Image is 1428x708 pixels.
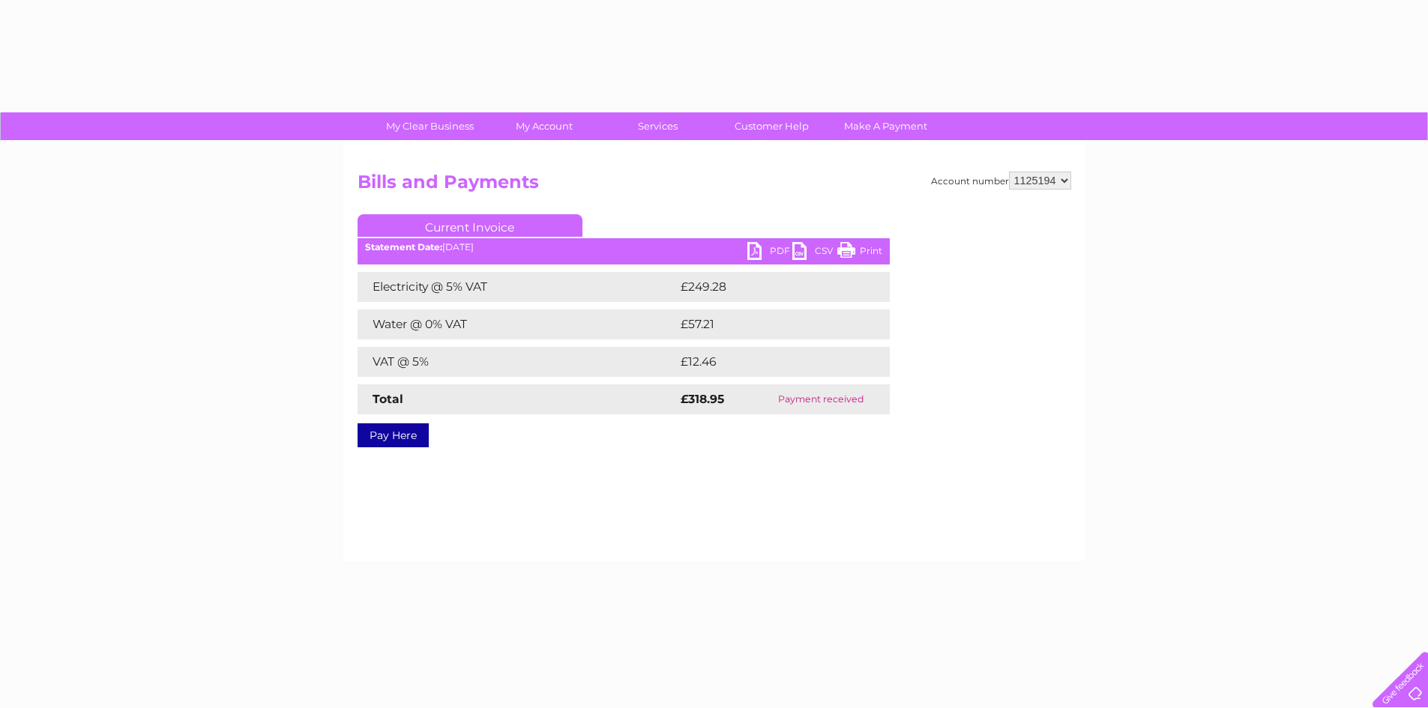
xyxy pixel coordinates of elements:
[677,309,857,339] td: £57.21
[752,384,889,414] td: Payment received
[358,214,582,237] a: Current Invoice
[368,112,492,140] a: My Clear Business
[358,423,429,447] a: Pay Here
[837,242,882,264] a: Print
[358,242,890,252] div: [DATE]
[358,347,677,377] td: VAT @ 5%
[358,172,1071,200] h2: Bills and Payments
[373,392,403,406] strong: Total
[792,242,837,264] a: CSV
[365,241,442,252] b: Statement Date:
[710,112,834,140] a: Customer Help
[677,347,858,377] td: £12.46
[677,272,864,302] td: £249.28
[358,309,677,339] td: Water @ 0% VAT
[482,112,606,140] a: My Account
[747,242,792,264] a: PDF
[824,112,948,140] a: Make A Payment
[596,112,720,140] a: Services
[358,272,677,302] td: Electricity @ 5% VAT
[931,172,1071,190] div: Account number
[681,392,724,406] strong: £318.95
